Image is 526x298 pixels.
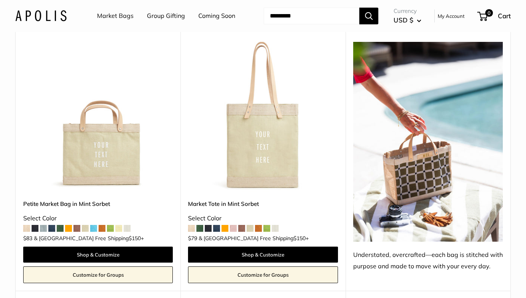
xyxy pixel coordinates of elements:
[147,10,185,22] a: Group Gifting
[394,6,421,16] span: Currency
[478,10,511,22] a: 0 Cart
[188,247,338,263] a: Shop & Customize
[188,235,197,242] span: $79
[293,235,306,242] span: $150
[353,249,503,272] div: Understated, overcrafted—each bag is stitched with purpose and made to move with your every day.
[394,14,421,26] button: USD $
[129,235,141,242] span: $150
[23,213,173,224] div: Select Color
[23,42,173,191] a: Petite Market Bag in Mint SorbetPetite Market Bag in Mint Sorbet
[23,247,173,263] a: Shop & Customize
[438,11,465,21] a: My Account
[188,266,338,283] a: Customize for Groups
[97,10,134,22] a: Market Bags
[264,8,359,24] input: Search...
[23,42,173,191] img: Petite Market Bag in Mint Sorbet
[498,12,511,20] span: Cart
[34,236,144,241] span: & [GEOGRAPHIC_DATA] Free Shipping +
[353,42,503,241] img: Understated, overcrafted—each bag is stitched with purpose and made to move with your every day.
[23,266,173,283] a: Customize for Groups
[188,199,338,208] a: Market Tote in Mint Sorbet
[15,10,67,21] img: Apolis
[23,235,32,242] span: $83
[485,9,493,17] span: 0
[394,16,413,24] span: USD $
[188,42,338,191] img: Market Tote in Mint Sorbet
[188,213,338,224] div: Select Color
[23,199,173,208] a: Petite Market Bag in Mint Sorbet
[199,236,309,241] span: & [GEOGRAPHIC_DATA] Free Shipping +
[188,42,338,191] a: Market Tote in Mint SorbetMarket Tote in Mint Sorbet
[198,10,235,22] a: Coming Soon
[359,8,378,24] button: Search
